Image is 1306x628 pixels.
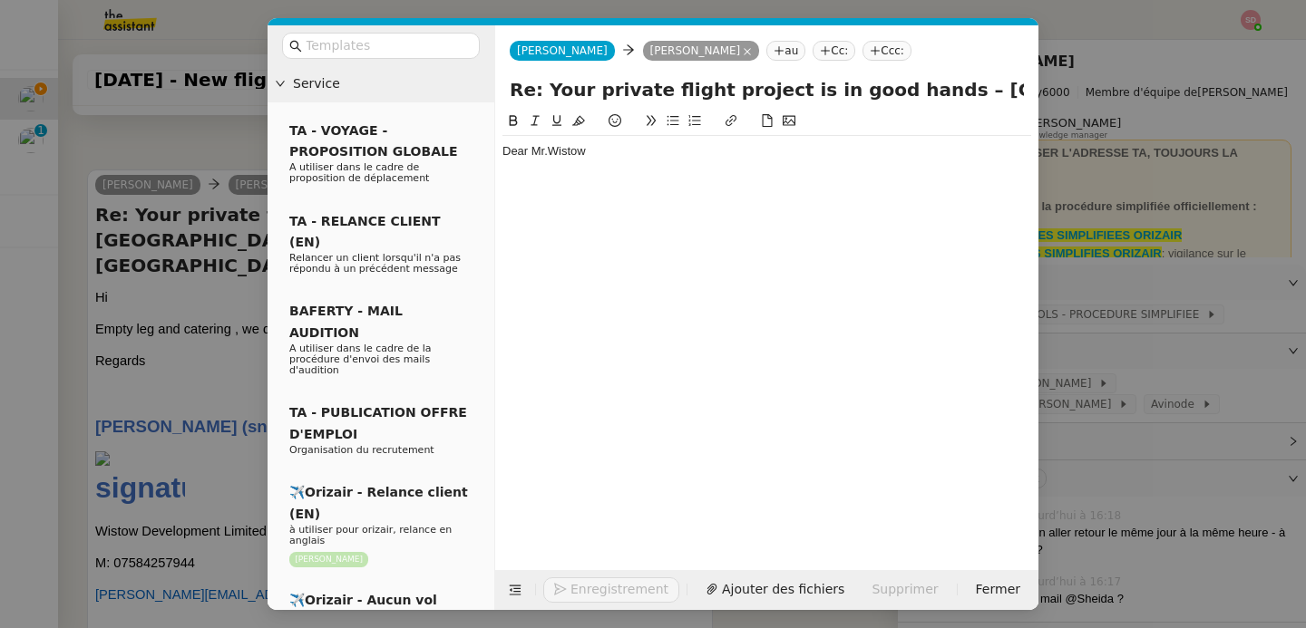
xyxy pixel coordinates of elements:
span: Fermer [976,579,1020,600]
nz-tag: Ccc: [863,41,911,61]
span: TA - VOYAGE - PROPOSITION GLOBALE [289,123,457,159]
input: Templates [306,35,469,56]
button: Fermer [965,577,1031,603]
span: BAFERTY - MAIL AUDITION [289,304,403,339]
span: ✈️Orizair - Aucun vol disponible (FR) [289,593,437,628]
span: à utiliser pour orizair, relance en anglais [289,524,452,546]
div: Dear Mr.Wistow [502,143,1031,159]
span: A utiliser dans le cadre de proposition de déplacement [289,161,429,184]
nz-tag: Cc: [813,41,855,61]
span: TA - PUBLICATION OFFRE D'EMPLOI [289,405,467,440]
nz-tag: [PERSON_NAME] [643,41,760,61]
span: Relancer un client lorsqu'il n'a pas répondu à un précédent message [289,252,461,275]
button: Ajouter des fichiers [695,577,855,603]
span: Ajouter des fichiers [722,579,844,600]
span: Service [293,73,487,94]
span: [PERSON_NAME] [517,44,608,57]
span: Organisation du recrutement [289,444,434,456]
span: ✈️Orizair - Relance client (EN) [289,485,468,520]
button: Supprimer [861,577,949,603]
nz-tag: au [766,41,805,61]
span: TA - RELANCE CLIENT (EN) [289,214,441,249]
span: A utiliser dans le cadre de la procédure d'envoi des mails d'audition [289,343,432,376]
nz-tag: [PERSON_NAME] [289,552,368,567]
input: Subject [510,76,1024,103]
button: Enregistrement [543,577,679,603]
div: Service [268,66,494,101]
